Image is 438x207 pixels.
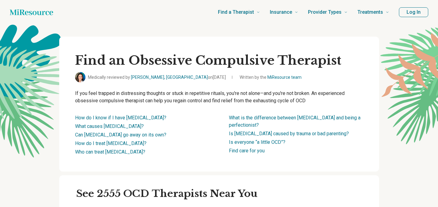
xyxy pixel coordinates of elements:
[267,75,302,80] a: MiResource team
[88,74,226,81] span: Medically reviewed by
[75,115,166,121] a: How do I know if I have [MEDICAL_DATA]?
[218,8,254,16] span: Find a Therapist
[75,53,363,68] h1: Find an Obsessive Compulsive Therapist
[75,132,166,138] a: Can [MEDICAL_DATA] go away on its own?
[229,115,360,128] a: What is the difference between [MEDICAL_DATA] and being a perfectionist?
[75,90,363,104] p: If you feel trapped in distressing thoughts or stuck in repetitive rituals, you're not alone—and ...
[131,75,208,80] a: [PERSON_NAME], [GEOGRAPHIC_DATA]
[229,139,285,145] a: Is everyone “a little OCD”?
[229,131,349,136] a: Is [MEDICAL_DATA] caused by trauma or bad parenting?
[208,75,226,80] span: on [DATE]
[75,149,145,155] a: Who can treat [MEDICAL_DATA]?
[399,7,428,17] button: Log In
[75,140,147,146] a: How do I treat [MEDICAL_DATA]?
[10,6,53,18] a: Home page
[270,8,292,16] span: Insurance
[240,74,302,81] span: Written by the
[308,8,342,16] span: Provider Types
[357,8,383,16] span: Treatments
[75,123,144,129] a: What causes [MEDICAL_DATA]?
[229,148,265,154] a: Find care for you
[76,187,372,200] h2: See 2555 OCD Therapists Near You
